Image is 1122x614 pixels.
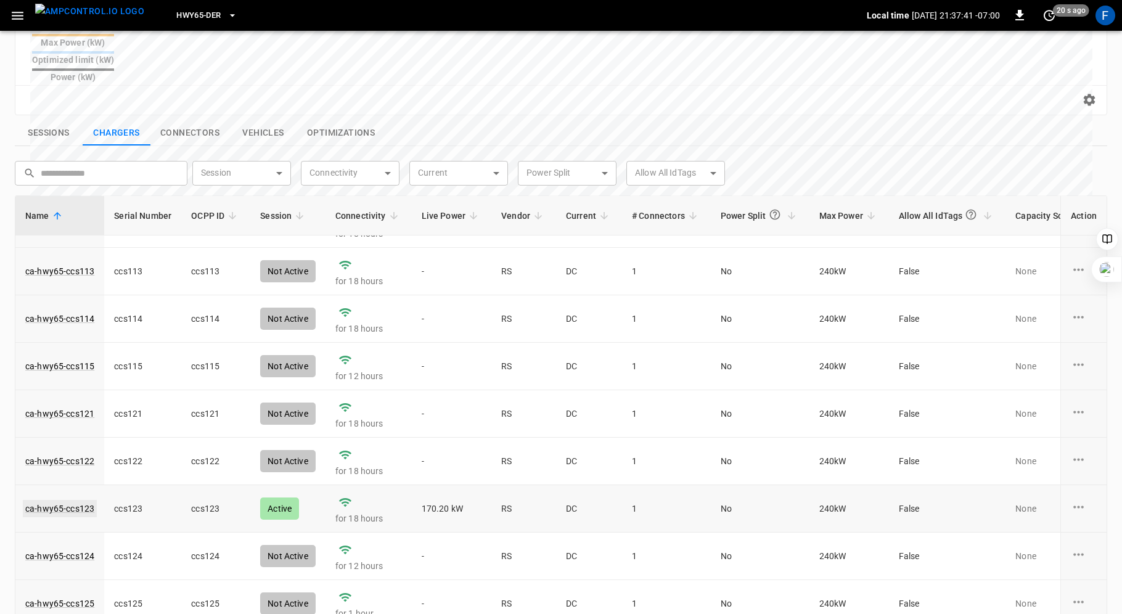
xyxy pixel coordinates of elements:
span: Connectivity [335,208,402,223]
p: Local time [867,9,909,22]
td: ccs124 [181,533,250,580]
td: - [412,390,492,438]
span: Live Power [422,208,482,223]
span: Allow All IdTags [899,203,996,227]
td: RS [491,533,556,580]
td: RS [491,438,556,485]
td: No [711,485,809,533]
td: DC [556,485,622,533]
td: DC [556,390,622,438]
a: ca-hwy65-ccs113 [25,265,94,277]
td: 240 kW [809,390,889,438]
td: - [412,438,492,485]
div: charge point options [1071,262,1097,280]
button: show latest optimizations [297,120,385,146]
button: HWY65-DER [171,4,242,28]
span: Name [25,208,65,223]
td: False [889,438,1005,485]
div: Not Active [260,450,316,472]
td: ccs122 [104,438,181,485]
div: Not Active [260,545,316,567]
div: charge point options [1071,499,1097,518]
td: 1 [622,533,711,580]
p: None [1015,313,1094,325]
th: Action [1060,196,1107,235]
td: No [711,438,809,485]
div: charge point options [1071,452,1097,470]
p: None [1015,407,1094,420]
td: 170.20 kW [412,485,492,533]
div: charge point options [1071,547,1097,565]
p: None [1015,597,1094,610]
div: profile-icon [1095,6,1115,25]
th: Serial Number [104,196,181,235]
a: ca-hwy65-ccs124 [25,550,94,562]
td: No [711,533,809,580]
td: False [889,485,1005,533]
td: ccs124 [104,533,181,580]
p: [DATE] 21:37:41 -07:00 [912,9,1000,22]
p: None [1015,360,1094,372]
a: ca-hwy65-ccs123 [23,500,97,517]
td: 1 [622,485,711,533]
span: Current [566,208,612,223]
button: show latest charge points [83,120,150,146]
div: charge point options [1071,309,1097,328]
div: Active [260,497,299,520]
td: RS [491,485,556,533]
td: - [412,533,492,580]
span: Max Power [819,208,879,223]
div: Not Active [260,403,316,425]
span: Vendor [501,208,546,223]
p: for 18 hours [335,417,402,430]
div: charge point options [1071,404,1097,423]
span: Power Split [721,203,800,227]
p: None [1015,265,1094,277]
td: 240 kW [809,533,889,580]
div: charge point options [1071,594,1097,613]
button: show latest sessions [15,120,83,146]
p: None [1015,455,1094,467]
span: Session [260,208,308,223]
button: show latest connectors [150,120,229,146]
a: ca-hwy65-ccs115 [25,360,94,372]
span: HWY65-DER [176,9,221,23]
a: ca-hwy65-ccs121 [25,407,94,420]
button: set refresh interval [1039,6,1059,25]
a: ca-hwy65-ccs114 [25,313,94,325]
td: 1 [622,390,711,438]
p: for 18 hours [335,512,402,525]
td: 240 kW [809,485,889,533]
p: for 12 hours [335,560,402,572]
td: ccs123 [181,485,250,533]
td: ccs121 [104,390,181,438]
td: 1 [622,438,711,485]
td: No [711,390,809,438]
td: ccs121 [181,390,250,438]
span: OCPP ID [191,208,240,223]
img: ampcontrol.io logo [35,4,144,19]
div: charge point options [1071,357,1097,375]
td: False [889,533,1005,580]
p: None [1015,502,1094,515]
td: ccs122 [181,438,250,485]
p: for 18 hours [335,465,402,477]
td: False [889,390,1005,438]
td: 240 kW [809,438,889,485]
th: Capacity Schedules [1005,196,1104,235]
td: DC [556,533,622,580]
td: ccs123 [104,485,181,533]
p: None [1015,550,1094,562]
span: 20 s ago [1053,4,1089,17]
td: RS [491,390,556,438]
td: DC [556,438,622,485]
a: ca-hwy65-ccs125 [25,597,94,610]
button: show latest vehicles [229,120,297,146]
a: ca-hwy65-ccs122 [25,455,94,467]
span: # Connectors [632,208,701,223]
